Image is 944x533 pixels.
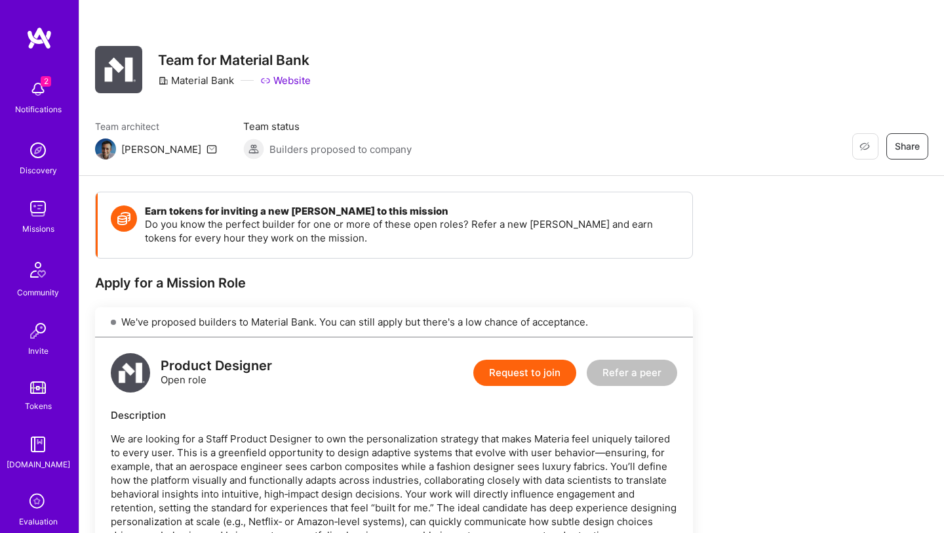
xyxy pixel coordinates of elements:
div: Notifications [15,102,62,116]
div: Tokens [25,399,52,413]
span: Builders proposed to company [269,142,412,156]
div: Missions [22,222,54,236]
div: Invite [28,344,49,358]
img: Token icon [111,205,137,232]
img: bell [25,76,51,102]
button: Share [886,133,928,160]
button: Refer a peer [587,360,677,386]
img: logo [111,353,150,393]
h3: Team for Material Bank [158,52,311,68]
i: icon CompanyGray [158,75,168,86]
span: Share [895,140,920,153]
p: Do you know the perfect builder for one or more of these open roles? Refer a new [PERSON_NAME] an... [145,217,679,245]
span: Team architect [95,119,217,133]
img: guide book [25,431,51,458]
i: icon Mail [206,144,217,154]
button: Request to join [473,360,576,386]
img: tokens [30,381,46,394]
div: Product Designer [161,359,272,373]
div: [DOMAIN_NAME] [7,458,70,471]
h4: Earn tokens for inviting a new [PERSON_NAME] to this mission [145,205,679,217]
div: Open role [161,359,272,387]
div: [PERSON_NAME] [121,142,201,156]
i: icon SelectionTeam [26,490,50,515]
img: logo [26,26,52,50]
img: Community [22,254,54,286]
img: Invite [25,318,51,344]
div: Community [17,286,59,299]
div: We've proposed builders to Material Bank. You can still apply but there's a low chance of accepta... [95,307,693,337]
div: Discovery [20,163,57,177]
div: Apply for a Mission Role [95,274,693,291]
img: discovery [25,137,51,163]
i: icon EyeClosed [859,141,870,152]
div: Description [111,408,677,422]
div: Evaluation [19,515,58,528]
img: teamwork [25,196,51,222]
a: Website [260,74,311,87]
img: Company Logo [95,46,142,93]
img: Team Architect [95,139,116,160]
div: Material Bank [158,74,234,87]
img: Builders proposed to company [243,139,264,160]
span: 2 [41,76,51,87]
span: Team status [243,119,412,133]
